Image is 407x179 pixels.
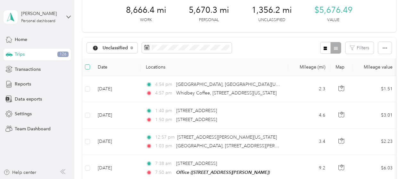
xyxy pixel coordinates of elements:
[126,5,166,15] span: 8,666.4 mi
[353,129,398,155] td: $2.23
[15,36,27,43] span: Home
[155,116,173,123] span: 1:50 pm
[21,19,55,23] div: Personal dashboard
[93,102,141,128] td: [DATE]
[199,17,219,23] p: Personal
[93,76,141,102] td: [DATE]
[155,134,175,141] span: 12:57 pm
[15,51,25,58] span: Trips
[288,129,330,155] td: 3.4
[353,58,398,76] th: Mileage value
[353,76,398,102] td: $1.51
[57,52,69,57] span: 126
[176,170,270,175] span: Office ([STREET_ADDRESS][PERSON_NAME])
[155,160,173,167] span: 7:38 am
[258,17,285,23] p: Unclassified
[288,102,330,128] td: 4.6
[314,5,353,15] span: $5,676.49
[176,108,217,113] span: [STREET_ADDRESS]
[288,76,330,102] td: 2.3
[155,81,173,88] span: 4:54 pm
[93,129,141,155] td: [DATE]
[155,142,173,150] span: 1:03 pm
[176,82,343,87] span: [GEOGRAPHIC_DATA], [GEOGRAPHIC_DATA][US_STATE], [GEOGRAPHIC_DATA]
[15,66,41,73] span: Transactions
[252,5,292,15] span: 1,356.2 mi
[15,81,31,87] span: Reports
[4,169,36,176] button: Help center
[177,134,277,140] span: [STREET_ADDRESS][PERSON_NAME][US_STATE]
[103,46,128,50] span: Unclassified
[176,117,217,122] span: [STREET_ADDRESS]
[141,58,288,76] th: Locations
[371,143,407,179] iframe: Everlance-gr Chat Button Frame
[176,143,325,149] span: [GEOGRAPHIC_DATA], [STREET_ADDRESS][PERSON_NAME][US_STATE]
[15,110,32,117] span: Settings
[93,58,141,76] th: Date
[155,107,173,114] span: 1:40 pm
[176,90,277,96] span: Whidbey Coffee, [STREET_ADDRESS][US_STATE]
[155,90,173,97] span: 4:57 pm
[353,102,398,128] td: $3.01
[327,17,339,23] p: Value
[288,58,330,76] th: Mileage (mi)
[140,17,152,23] p: Work
[345,42,374,54] button: Filters
[189,5,229,15] span: 5,670.3 mi
[330,58,353,76] th: Map
[176,161,217,166] span: [STREET_ADDRESS]
[21,10,61,17] div: [PERSON_NAME]
[15,96,42,102] span: Data exports
[155,169,173,176] span: 7:50 am
[15,126,51,132] span: Team Dashboard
